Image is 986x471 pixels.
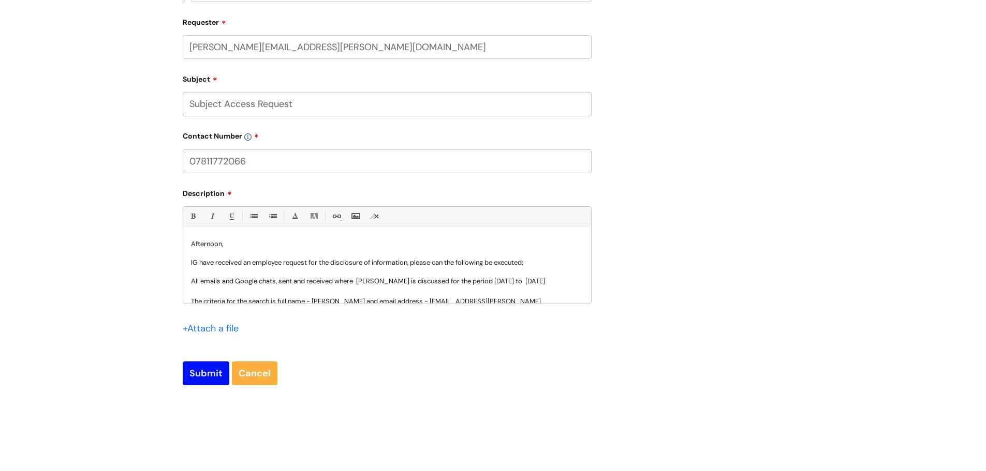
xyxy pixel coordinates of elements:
[244,133,252,141] img: info-icon.svg
[247,210,260,223] a: • Unordered List (Ctrl-Shift-7)
[205,210,218,223] a: Italic (Ctrl-I)
[307,210,320,223] a: Back Color
[368,210,381,223] a: Remove formatting (Ctrl-\)
[183,35,592,59] input: Email
[183,14,592,27] label: Requester
[266,210,279,223] a: 1. Ordered List (Ctrl-Shift-8)
[183,71,592,84] label: Subject
[183,320,245,337] div: Attach a file
[288,210,301,223] a: Font Color
[186,210,199,223] a: Bold (Ctrl-B)
[183,186,592,198] label: Description
[191,239,583,249] p: Afternoon,
[232,361,277,385] a: Cancel
[183,361,229,385] input: Submit
[191,277,583,286] p: All emails and Google chats, sent and received where [PERSON_NAME] is discussed for the period [D...
[183,128,592,141] label: Contact Number
[225,210,238,223] a: Underline(Ctrl-U)
[349,210,362,223] a: Insert Image...
[191,258,583,267] p: IG have received an employee request for the disclosure of information, please can the following ...
[191,295,583,320] p: The criteria for the search is full name - [PERSON_NAME] and email address - [DATE] to [DATE]
[330,210,343,223] a: Link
